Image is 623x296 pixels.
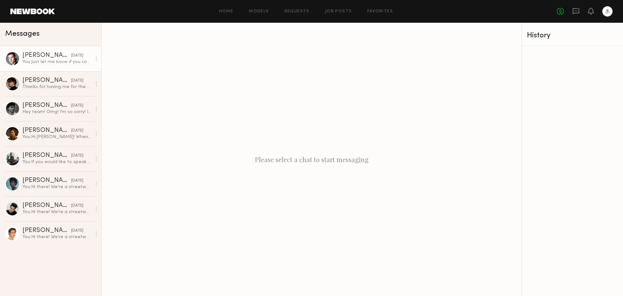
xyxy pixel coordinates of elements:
div: You: Hi [PERSON_NAME]! When you’re here please text/call [PHONE_NUMBER] [22,134,92,140]
div: You: Hi there! We're a streetwear brand in LA and wanted to see if you were interested in a insta... [22,234,92,240]
div: Please select a chat to start messaging [102,23,521,296]
a: Home [219,9,234,14]
a: Requests [285,9,310,14]
div: [PERSON_NAME] [22,177,71,184]
div: [PERSON_NAME] [22,102,71,109]
div: [PERSON_NAME] [22,227,71,234]
div: You: If you would like to speak to us here, it is also fine! We will be able to create a job here... [22,159,92,165]
a: Models [249,9,269,14]
div: You: Hi there! We're a streetwear brand in LA and wanted to see if you were interested in a insta... [22,209,92,215]
div: [DATE] [71,53,83,59]
div: [PERSON_NAME] [22,77,71,84]
a: Job Posts [325,9,352,14]
span: Messages [5,30,40,38]
div: History [527,32,618,39]
div: You: Just let me know if you could make it around 3-4pm [DATE] [22,59,92,65]
div: You: Hi there! We're a streetwear brand in LA and wanted to see if you were interested in a insta... [22,184,92,190]
div: [DATE] [71,153,83,159]
div: Thanks for having me for the meeting and it was a pleasure meeting you! As discussed, my availabi... [22,84,92,90]
div: [PERSON_NAME] [22,152,71,159]
div: Hey team! Omg! I’m so sorry! I hands set this morning and just now wrapping up. I knew I was forg... [22,109,92,115]
div: [PERSON_NAME] [22,202,71,209]
div: [PERSON_NAME] [22,52,71,59]
a: Favorites [367,9,393,14]
div: [DATE] [71,178,83,184]
div: [DATE] [71,128,83,134]
div: [PERSON_NAME] [22,127,71,134]
div: [DATE] [71,78,83,84]
div: [DATE] [71,228,83,234]
div: [DATE] [71,103,83,109]
div: [DATE] [71,203,83,209]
